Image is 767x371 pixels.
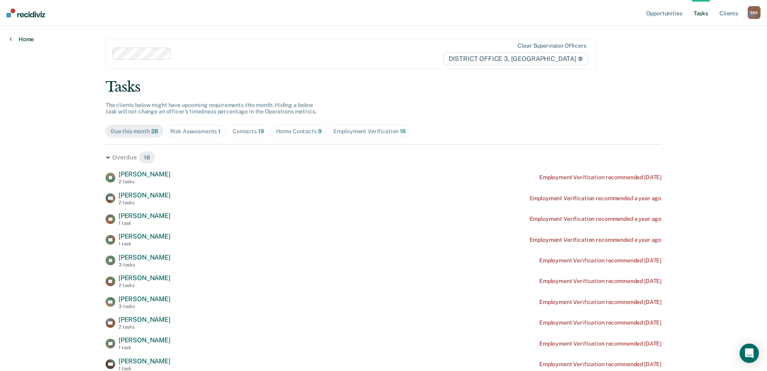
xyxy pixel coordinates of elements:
div: Employment Verification recommended a year ago [530,237,662,243]
div: Employment Verification recommended a year ago [530,195,662,202]
div: Employment Verification recommended [DATE] [539,257,661,264]
div: Employment Verification recommended [DATE] [539,319,661,326]
div: Home Contacts [276,128,322,135]
div: Employment Verification recommended [DATE] [539,174,661,181]
div: 3 tasks [118,262,170,268]
div: Risk Assessments [170,128,221,135]
a: Home [10,36,34,43]
div: Contacts [233,128,264,135]
span: [PERSON_NAME] [118,316,170,323]
div: 3 tasks [118,304,170,309]
span: [PERSON_NAME] [118,233,170,240]
span: 18 [139,151,155,164]
span: 19 [258,128,264,134]
div: Employment Verification recommended [DATE] [539,299,661,306]
span: The clients below might have upcoming requirements this month. Hiding a below task will not chang... [106,102,316,115]
div: Employment Verification recommended [DATE] [539,278,661,285]
div: Due this month [111,128,158,135]
span: [PERSON_NAME] [118,357,170,365]
span: 9 [318,128,322,134]
div: 1 task [118,220,170,226]
div: 2 tasks [118,200,170,205]
div: 1 task [118,241,170,247]
div: Employment Verification recommended [DATE] [539,361,661,368]
div: Clear supervision officers [518,42,586,49]
div: Tasks [106,79,661,95]
div: M M [748,6,761,19]
span: [PERSON_NAME] [118,336,170,344]
span: [PERSON_NAME] [118,274,170,282]
div: 2 tasks [118,324,170,330]
span: 28 [151,128,158,134]
img: Recidiviz [6,8,45,17]
span: [PERSON_NAME] [118,295,170,303]
span: DISTRICT OFFICE 3, [GEOGRAPHIC_DATA] [443,52,588,65]
div: Employment Verification [333,128,405,135]
span: [PERSON_NAME] [118,212,170,220]
span: 16 [400,128,406,134]
div: Employment Verification recommended [DATE] [539,340,661,347]
div: 2 tasks [118,283,170,288]
div: 1 task [118,345,170,350]
div: Open Intercom Messenger [740,344,759,363]
div: 2 tasks [118,179,170,184]
span: [PERSON_NAME] [118,170,170,178]
span: 1 [218,128,220,134]
span: [PERSON_NAME] [118,191,170,199]
div: Overdue 18 [106,151,661,164]
button: MM [748,6,761,19]
span: [PERSON_NAME] [118,254,170,261]
div: Employment Verification recommended a year ago [530,216,662,222]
